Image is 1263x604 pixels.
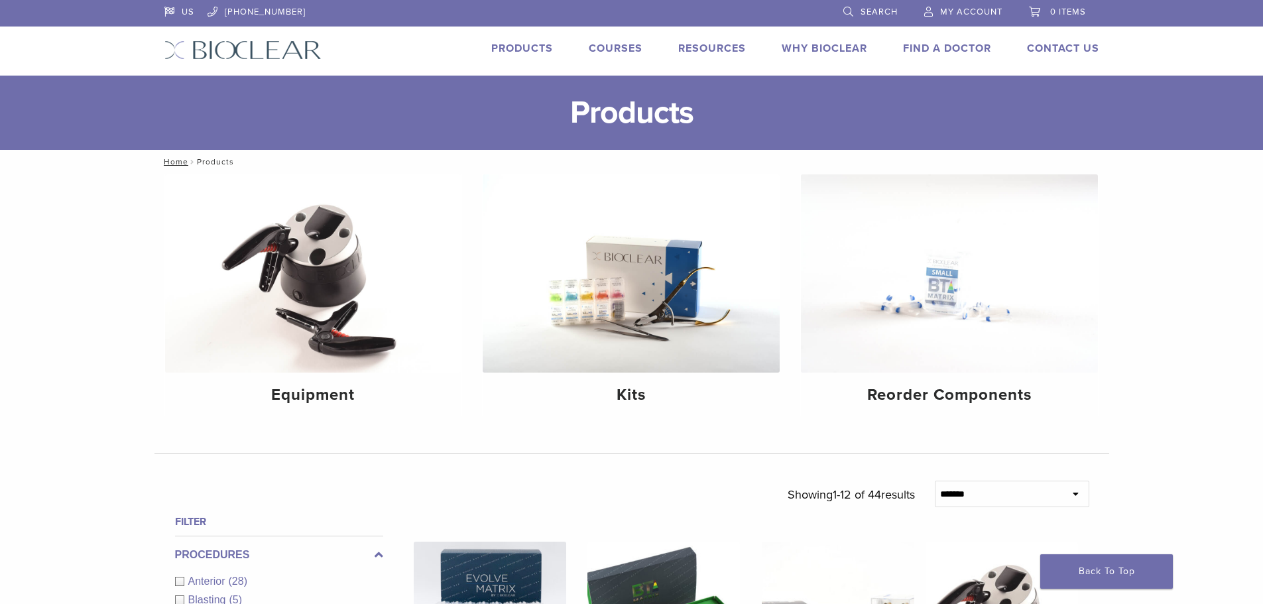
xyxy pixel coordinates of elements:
[788,481,915,509] p: Showing results
[160,157,188,166] a: Home
[812,383,1087,407] h4: Reorder Components
[1040,554,1173,589] a: Back To Top
[589,42,642,55] a: Courses
[175,514,383,530] h4: Filter
[165,174,462,416] a: Equipment
[678,42,746,55] a: Resources
[903,42,991,55] a: Find A Doctor
[483,174,780,416] a: Kits
[801,174,1098,416] a: Reorder Components
[782,42,867,55] a: Why Bioclear
[154,150,1109,174] nav: Products
[188,158,197,165] span: /
[801,174,1098,373] img: Reorder Components
[229,575,247,587] span: (28)
[861,7,898,17] span: Search
[833,487,881,502] span: 1-12 of 44
[493,383,769,407] h4: Kits
[940,7,1002,17] span: My Account
[165,174,462,373] img: Equipment
[491,42,553,55] a: Products
[164,40,322,60] img: Bioclear
[1027,42,1099,55] a: Contact Us
[175,547,383,563] label: Procedures
[1050,7,1086,17] span: 0 items
[176,383,451,407] h4: Equipment
[188,575,229,587] span: Anterior
[483,174,780,373] img: Kits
